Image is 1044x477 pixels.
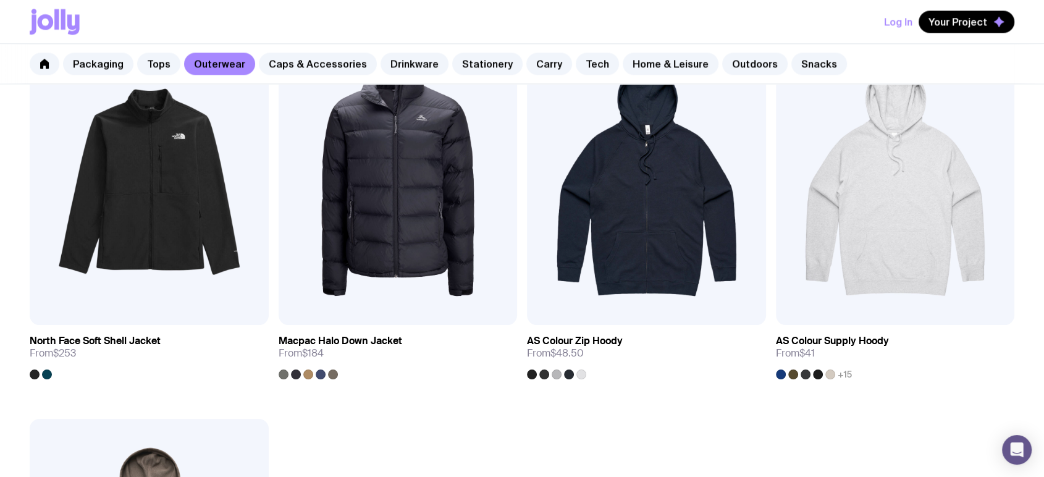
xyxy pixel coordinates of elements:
h3: AS Colour Zip Hoody [527,335,623,347]
span: $253 [53,347,76,360]
h3: North Face Soft Shell Jacket [30,335,161,347]
a: AS Colour Supply HoodyFrom$41+15 [776,325,1015,379]
span: $41 [799,347,815,360]
span: From [527,347,584,360]
a: Outerwear [184,53,255,75]
a: Home & Leisure [623,53,718,75]
a: Outdoors [722,53,788,75]
a: Drinkware [381,53,448,75]
a: Packaging [63,53,133,75]
span: $184 [302,347,324,360]
a: Carry [526,53,572,75]
a: North Face Soft Shell JacketFrom$253 [30,325,269,379]
a: Tech [576,53,619,75]
a: Snacks [791,53,847,75]
div: Open Intercom Messenger [1002,435,1032,465]
span: $48.50 [550,347,584,360]
span: From [30,347,76,360]
button: Your Project [919,11,1014,33]
a: Tops [137,53,180,75]
span: From [279,347,324,360]
span: From [776,347,815,360]
a: Caps & Accessories [259,53,377,75]
span: Your Project [928,15,987,28]
span: +15 [838,369,852,379]
a: Macpac Halo Down JacketFrom$184 [279,325,518,379]
h3: Macpac Halo Down Jacket [279,335,402,347]
button: Log In [884,11,912,33]
a: AS Colour Zip HoodyFrom$48.50 [527,325,766,379]
h3: AS Colour Supply Hoody [776,335,889,347]
a: Stationery [452,53,523,75]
